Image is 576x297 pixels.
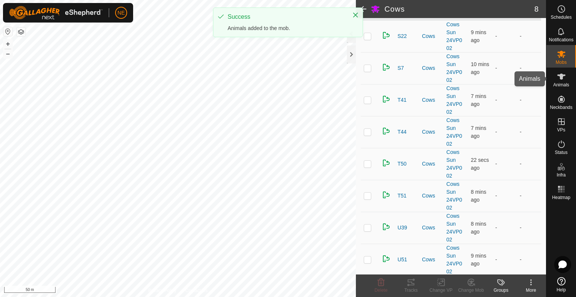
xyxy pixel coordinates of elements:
img: returning on [382,127,391,136]
td: - [517,180,541,212]
span: T51 [397,192,406,200]
div: Success [228,12,345,21]
img: returning on [382,158,391,167]
span: Status [555,150,567,155]
td: - [492,84,517,116]
a: Cows Sun 24VP002 [446,117,462,147]
a: Cows Sun 24VP002 [446,181,462,211]
span: Animals [553,83,569,87]
span: 24 Aug 2025, 8:11 am [471,125,486,139]
span: Schedules [550,15,571,20]
span: 24 Aug 2025, 8:10 am [471,189,486,203]
span: VPs [557,128,565,132]
button: + [3,39,12,48]
td: - [517,116,541,148]
img: returning on [382,190,391,199]
td: - [492,52,517,84]
span: 24 Aug 2025, 8:09 am [471,29,486,43]
div: Animals added to the mob. [228,24,345,32]
a: Cows Sun 24VP002 [446,213,462,243]
img: returning on [382,254,391,263]
h2: Cows [384,5,534,14]
span: Neckbands [550,105,572,110]
div: Cows [422,96,440,104]
span: 24 Aug 2025, 8:11 am [471,93,486,107]
a: Cows Sun 24VP002 [446,85,462,115]
span: 24 Aug 2025, 8:10 am [471,221,486,235]
td: - [517,244,541,276]
img: returning on [382,222,391,231]
div: Cows [422,256,440,264]
div: Cows [422,32,440,40]
a: Help [546,274,576,295]
span: 24 Aug 2025, 8:09 am [471,253,486,267]
td: - [492,212,517,244]
td: - [517,20,541,52]
div: Cows [422,128,440,136]
button: – [3,49,12,58]
button: Map Layers [16,27,25,36]
span: Notifications [549,38,573,42]
span: 8 [534,3,538,15]
span: Infra [556,173,565,177]
a: Privacy Policy [148,287,177,294]
td: - [492,20,517,52]
div: Cows [422,224,440,232]
span: S7 [397,64,404,72]
img: returning on [382,63,391,72]
a: Cows Sun 24VP002 [446,245,462,274]
span: 24 Aug 2025, 8:08 am [471,61,489,75]
a: Cows Sun 24VP002 [446,149,462,179]
div: Cows [422,192,440,200]
span: Heatmap [552,195,570,200]
td: - [517,148,541,180]
div: Change Mob [456,287,486,294]
span: U39 [397,224,407,232]
span: S22 [397,32,407,40]
td: - [517,212,541,244]
td: - [492,116,517,148]
img: returning on [382,31,391,40]
span: Delete [375,288,388,293]
td: - [492,180,517,212]
div: Cows [422,160,440,168]
button: Close [350,10,361,20]
div: Groups [486,287,516,294]
span: NE [117,9,124,17]
img: Gallagher Logo [9,6,103,20]
span: T41 [397,96,406,104]
td: - [492,148,517,180]
span: U51 [397,256,407,264]
div: Tracks [396,287,426,294]
a: Cows Sun 24VP002 [446,21,462,51]
span: T50 [397,160,406,168]
a: Cows Sun 24VP002 [446,53,462,83]
a: Contact Us [185,287,207,294]
td: - [492,244,517,276]
td: - [517,84,541,116]
div: More [516,287,546,294]
img: returning on [382,95,391,104]
span: Mobs [556,60,567,65]
div: Cows [422,64,440,72]
button: Reset Map [3,27,12,36]
span: 24 Aug 2025, 8:18 am [471,157,489,171]
span: Help [556,288,566,292]
td: - [517,52,541,84]
div: Change VP [426,287,456,294]
span: T44 [397,128,406,136]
